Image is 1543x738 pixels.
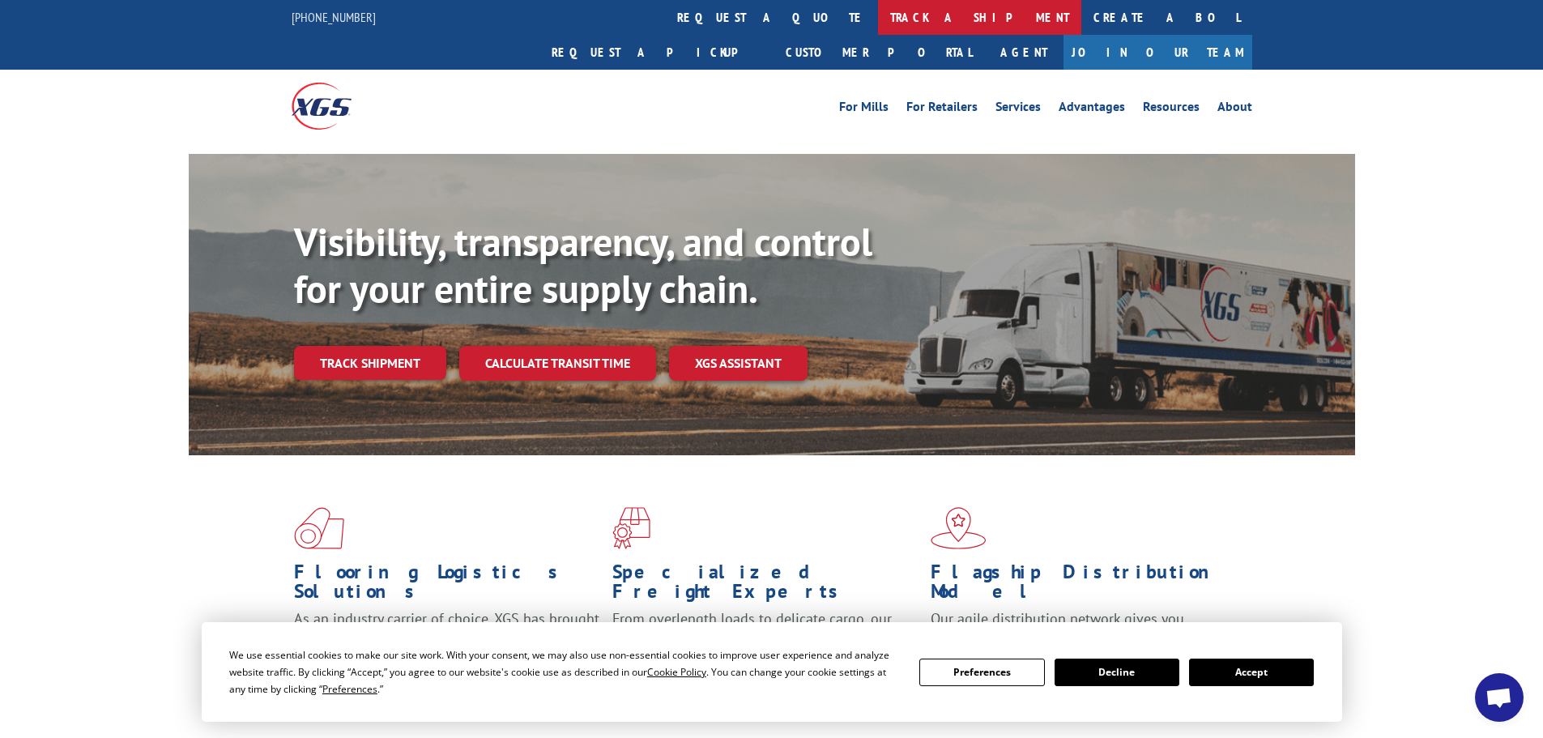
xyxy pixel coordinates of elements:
[459,346,656,381] a: Calculate transit time
[322,682,377,696] span: Preferences
[292,9,376,25] a: [PHONE_NUMBER]
[612,507,650,549] img: xgs-icon-focused-on-flooring-red
[669,346,808,381] a: XGS ASSISTANT
[647,665,706,679] span: Cookie Policy
[995,100,1041,118] a: Services
[1217,100,1252,118] a: About
[931,507,987,549] img: xgs-icon-flagship-distribution-model-red
[294,216,872,314] b: Visibility, transparency, and control for your entire supply chain.
[294,562,600,609] h1: Flooring Logistics Solutions
[839,100,889,118] a: For Mills
[931,562,1237,609] h1: Flagship Distribution Model
[774,35,984,70] a: Customer Portal
[984,35,1063,70] a: Agent
[294,609,599,667] span: As an industry carrier of choice, XGS has brought innovation and dedication to flooring logistics...
[202,622,1342,722] div: Cookie Consent Prompt
[919,659,1044,686] button: Preferences
[229,646,900,697] div: We use essential cookies to make our site work. With your consent, we may also use non-essential ...
[931,609,1229,647] span: Our agile distribution network gives you nationwide inventory management on demand.
[906,100,978,118] a: For Retailers
[612,609,919,681] p: From overlength loads to delicate cargo, our experienced staff knows the best way to move your fr...
[1059,100,1125,118] a: Advantages
[539,35,774,70] a: Request a pickup
[1475,673,1524,722] div: Open chat
[1143,100,1200,118] a: Resources
[1063,35,1252,70] a: Join Our Team
[1189,659,1314,686] button: Accept
[294,507,344,549] img: xgs-icon-total-supply-chain-intelligence-red
[294,346,446,380] a: Track shipment
[1055,659,1179,686] button: Decline
[612,562,919,609] h1: Specialized Freight Experts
